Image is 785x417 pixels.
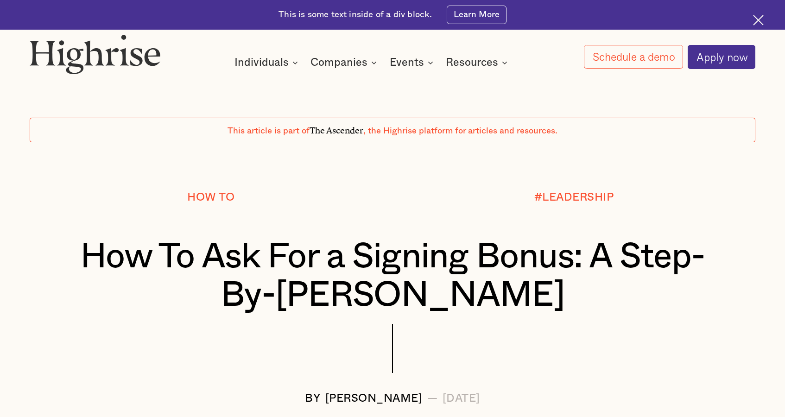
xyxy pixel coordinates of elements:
div: Individuals [234,57,301,68]
div: Individuals [234,57,289,68]
div: Companies [310,57,380,68]
div: BY [305,392,320,404]
img: Cross icon [753,15,764,25]
div: [DATE] [443,392,480,404]
div: Events [390,57,424,68]
div: Resources [446,57,498,68]
div: Events [390,57,436,68]
h1: How To Ask For a Signing Bonus: A Step-By-[PERSON_NAME] [60,238,726,315]
span: , the Highrise platform for articles and resources. [363,126,557,135]
span: The Ascender [310,123,363,133]
div: Companies [310,57,367,68]
a: Schedule a demo [584,45,683,69]
div: — [427,392,438,404]
div: This is some text inside of a div block. [279,9,432,20]
div: [PERSON_NAME] [325,392,423,404]
div: How To [187,191,234,203]
a: Apply now [688,45,755,69]
img: Highrise logo [30,34,161,74]
span: This article is part of [228,126,310,135]
a: Learn More [447,6,506,24]
div: #LEADERSHIP [534,191,614,203]
div: Resources [446,57,510,68]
